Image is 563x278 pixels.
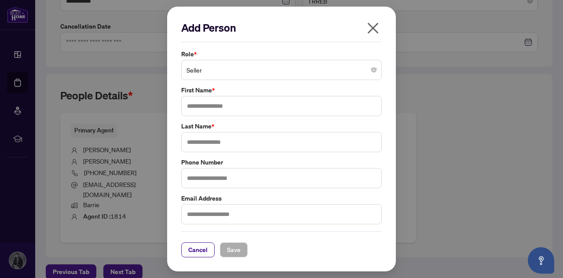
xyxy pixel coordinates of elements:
[186,62,377,78] span: Seller
[181,21,382,35] h2: Add Person
[181,85,382,95] label: First Name
[371,67,377,73] span: close-circle
[220,242,248,257] button: Save
[188,243,208,257] span: Cancel
[181,49,382,59] label: Role
[181,121,382,131] label: Last Name
[181,194,382,203] label: Email Address
[528,247,554,274] button: Open asap
[366,21,380,35] span: close
[181,157,382,167] label: Phone Number
[181,242,215,257] button: Cancel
